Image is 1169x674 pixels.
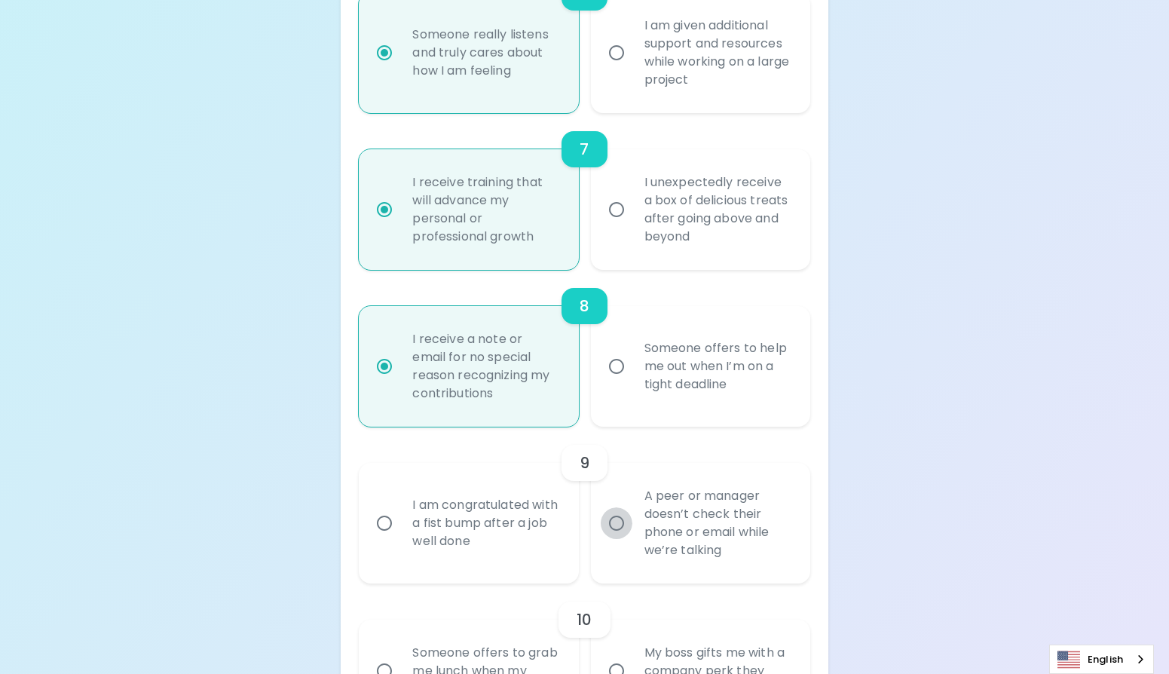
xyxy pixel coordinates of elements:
[400,155,570,264] div: I receive training that will advance my personal or professional growth
[400,8,570,98] div: Someone really listens and truly cares about how I am feeling
[1050,645,1153,673] a: English
[632,469,802,577] div: A peer or manager doesn’t check their phone or email while we’re talking
[1049,645,1154,674] aside: Language selected: English
[580,451,589,475] h6: 9
[580,294,589,318] h6: 8
[577,608,592,632] h6: 10
[359,113,809,270] div: choice-group-check
[359,270,809,427] div: choice-group-check
[359,427,809,584] div: choice-group-check
[580,137,589,161] h6: 7
[1049,645,1154,674] div: Language
[400,312,570,421] div: I receive a note or email for no special reason recognizing my contributions
[632,321,802,412] div: Someone offers to help me out when I’m on a tight deadline
[400,478,570,568] div: I am congratulated with a fist bump after a job well done
[632,155,802,264] div: I unexpectedly receive a box of delicious treats after going above and beyond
